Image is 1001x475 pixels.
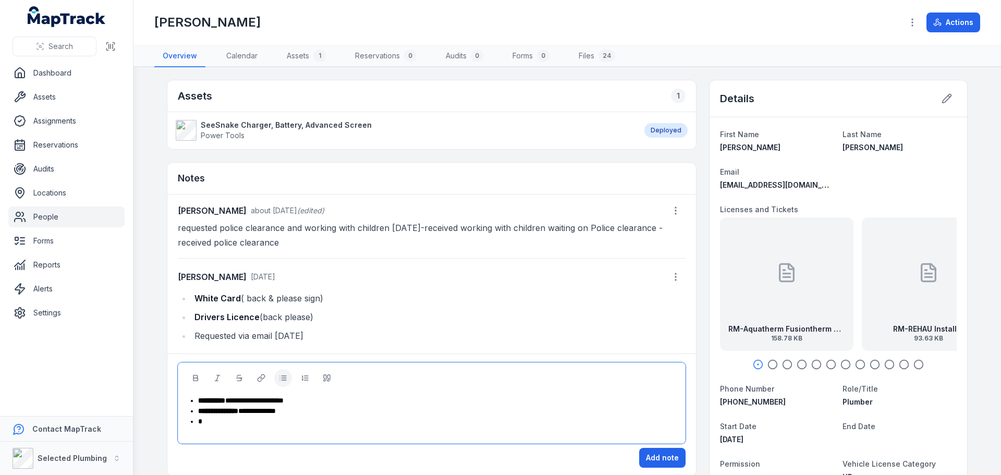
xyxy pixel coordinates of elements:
[8,111,125,131] a: Assignments
[48,41,73,52] span: Search
[8,278,125,299] a: Alerts
[28,6,106,27] a: MapTrack
[178,89,212,103] h2: Assets
[296,369,314,387] button: Ordered List
[209,369,226,387] button: Italic
[8,63,125,83] a: Dashboard
[8,159,125,179] a: Audits
[720,130,759,139] span: First Name
[154,45,205,67] a: Overview
[437,45,492,67] a: Audits0
[252,369,270,387] button: Link
[8,254,125,275] a: Reports
[843,459,936,468] span: Vehicle License Category
[187,369,204,387] button: Bold
[728,324,845,334] strong: RM-Aquatherm Fusiontherm Pipe System Installer
[38,454,107,462] strong: Selected Plumbing
[639,448,686,468] button: Add note
[644,123,688,138] div: Deployed
[13,36,96,56] button: Search
[191,328,686,343] li: Requested via email [DATE]
[926,13,980,32] button: Actions
[599,50,615,62] div: 24
[178,171,205,186] h3: Notes
[274,369,292,387] button: Bulleted List
[720,167,739,176] span: Email
[720,384,774,393] span: Phone Number
[178,271,247,283] strong: [PERSON_NAME]
[8,182,125,203] a: Locations
[251,206,297,215] time: 7/14/2025, 11:03:17 AM
[404,50,417,62] div: 0
[8,206,125,227] a: People
[32,424,101,433] strong: Contact MapTrack
[720,435,743,444] span: [DATE]
[537,50,550,62] div: 0
[194,312,260,322] strong: Drivers Licence
[570,45,624,67] a: Files24
[201,120,372,130] strong: SeeSnake Charger, Battery, Advanced Screen
[671,89,686,103] div: 1
[504,45,558,67] a: Forms0
[201,131,245,140] span: Power Tools
[720,422,756,431] span: Start Date
[720,205,798,214] span: Licenses and Tickets
[720,91,754,106] h2: Details
[313,50,326,62] div: 1
[318,369,336,387] button: Blockquote
[843,384,878,393] span: Role/Title
[720,397,786,406] span: [PHONE_NUMBER]
[230,369,248,387] button: Strikethrough
[251,272,275,281] time: 8/21/2025, 12:49:19 PM
[191,291,686,306] li: ( back & please sign)
[471,50,483,62] div: 0
[8,302,125,323] a: Settings
[251,272,275,281] span: [DATE]
[8,230,125,251] a: Forms
[8,135,125,155] a: Reservations
[8,87,125,107] a: Assets
[893,324,965,334] strong: RM-REHAU Installer
[720,459,760,468] span: Permission
[278,45,334,67] a: Assets1
[178,221,686,250] p: requested police clearance and working with children [DATE]-received working with children waitin...
[251,206,297,215] span: about [DATE]
[893,334,965,343] span: 93.63 KB
[720,180,846,189] span: [EMAIL_ADDRESS][DOMAIN_NAME]
[720,435,743,444] time: 1/16/2023, 12:00:00 AM
[843,422,875,431] span: End Date
[191,310,686,324] li: (back please)
[728,334,845,343] span: 158.78 KB
[843,397,873,406] span: Plumber
[176,120,634,141] a: SeeSnake Charger, Battery, Advanced ScreenPower Tools
[297,206,324,215] span: (edited)
[194,293,241,303] strong: White Card
[178,204,247,217] strong: [PERSON_NAME]
[843,130,882,139] span: Last Name
[843,143,903,152] span: [PERSON_NAME]
[154,14,261,31] h1: [PERSON_NAME]
[347,45,425,67] a: Reservations0
[218,45,266,67] a: Calendar
[720,143,780,152] span: [PERSON_NAME]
